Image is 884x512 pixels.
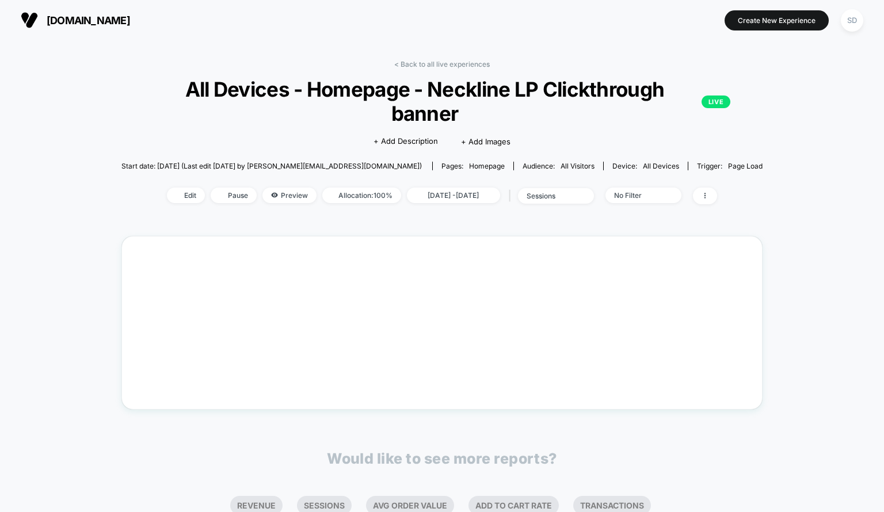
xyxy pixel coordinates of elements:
span: Allocation: 100% [322,188,401,203]
span: all devices [643,162,679,170]
span: + Add Images [461,137,510,146]
p: LIVE [702,95,730,108]
p: Would like to see more reports? [327,450,557,467]
button: SD [837,9,867,32]
span: [DATE] - [DATE] [407,188,500,203]
img: Visually logo [21,12,38,29]
span: Device: [603,162,688,170]
span: All Visitors [561,162,595,170]
span: All Devices - Homepage - Neckline LP Clickthrough banner [154,77,730,125]
button: [DOMAIN_NAME] [17,11,134,29]
span: [DOMAIN_NAME] [47,14,130,26]
button: Create New Experience [725,10,829,30]
span: Pause [211,188,257,203]
a: < Back to all live experiences [394,60,490,68]
span: + Add Description [374,136,438,147]
div: Audience: [523,162,595,170]
span: Start date: [DATE] (Last edit [DATE] by [PERSON_NAME][EMAIL_ADDRESS][DOMAIN_NAME]) [121,162,422,170]
span: Page Load [728,162,763,170]
span: Edit [167,188,205,203]
div: sessions [527,192,573,200]
div: Trigger: [697,162,763,170]
div: Pages: [441,162,505,170]
span: | [506,188,518,204]
div: SD [841,9,863,32]
span: Preview [262,188,317,203]
div: No Filter [614,191,660,200]
span: homepage [469,162,505,170]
